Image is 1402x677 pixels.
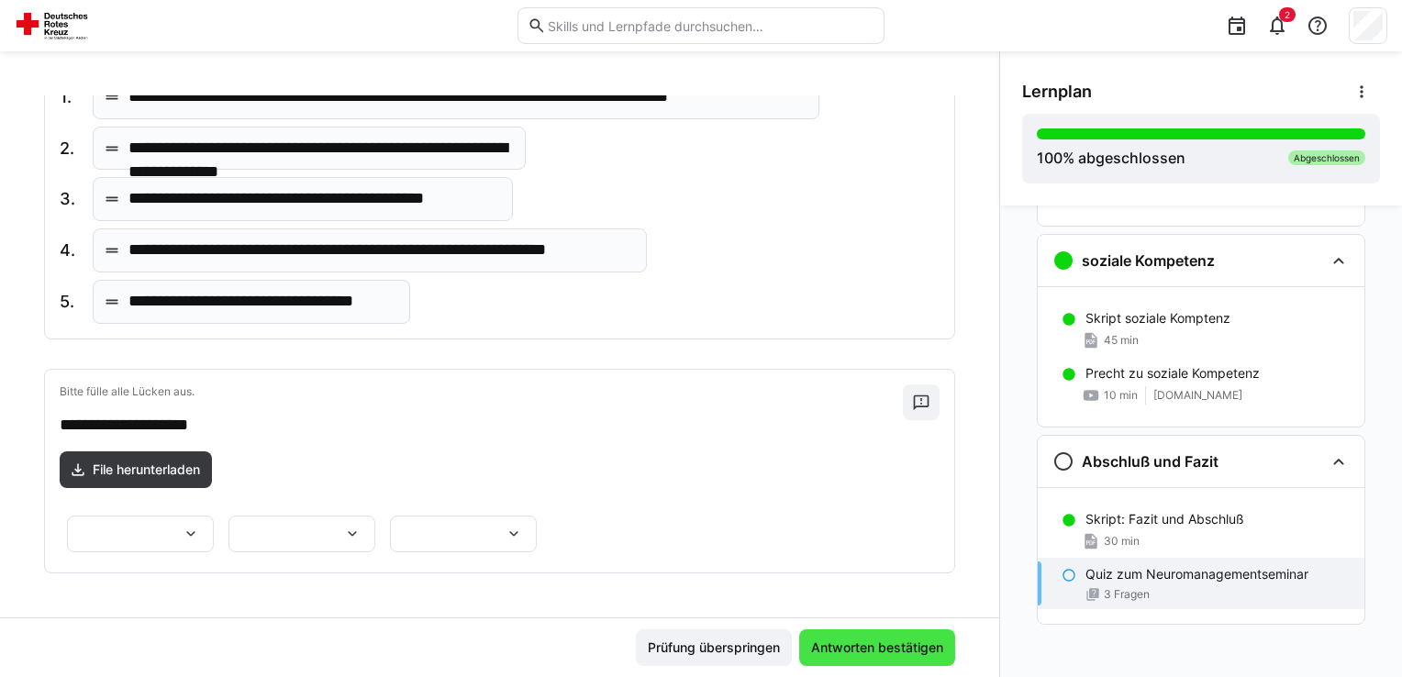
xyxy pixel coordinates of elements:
[1288,150,1365,165] div: Abgeschlossen
[808,638,946,657] span: Antworten bestätigen
[60,290,78,314] span: 5.
[1037,149,1063,167] span: 100
[645,638,783,657] span: Prüfung überspringen
[1085,309,1230,327] p: Skript soziale Komptenz
[1085,510,1244,528] p: Skript: Fazit und Abschluß
[1104,534,1140,549] span: 30 min
[60,187,78,211] span: 3.
[60,239,78,262] span: 4.
[1037,147,1185,169] div: % abgeschlossen
[1082,251,1215,270] h3: soziale Kompetenz
[60,451,212,488] a: File herunterladen
[1285,9,1290,20] span: 2
[90,461,203,479] span: File herunterladen
[1104,587,1150,602] span: 3 Fragen
[799,629,955,666] button: Antworten bestätigen
[636,629,792,666] button: Prüfung überspringen
[60,85,78,109] span: 1.
[1104,333,1139,348] span: 45 min
[1082,452,1218,471] h3: Abschluß und Fazit
[1022,82,1092,102] span: Lernplan
[1153,388,1242,403] span: [DOMAIN_NAME]
[1085,364,1260,383] p: Precht zu soziale Kompetenz
[60,137,78,161] span: 2.
[1085,565,1308,583] p: Quiz zum Neuromanagementseminar
[546,17,874,34] input: Skills und Lernpfade durchsuchen…
[1104,388,1138,403] span: 10 min
[60,384,903,399] p: Bitte fülle alle Lücken aus.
